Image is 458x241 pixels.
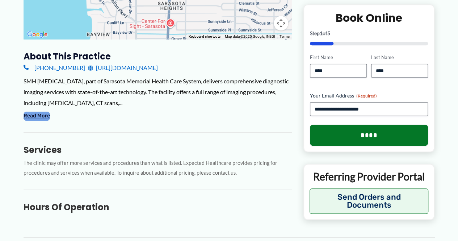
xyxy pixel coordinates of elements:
span: 1 [320,30,323,36]
button: Read More [24,112,50,120]
a: [PHONE_NUMBER] [24,62,85,73]
h3: Services [24,144,292,155]
a: [URL][DOMAIN_NAME] [88,62,158,73]
h3: Hours of Operation [24,201,292,213]
p: Step of [310,31,428,36]
p: Referring Provider Portal [310,170,429,183]
label: First Name [310,54,367,61]
a: Terms (opens in new tab) [280,34,290,38]
img: Google [25,30,49,39]
p: The clinic may offer more services and procedures than what is listed. Expected Healthcare provid... [24,158,292,178]
div: SMH [MEDICAL_DATA], part of Sarasota Memorial Health Care System, delivers comprehensive diagnost... [24,76,292,108]
span: (Required) [356,93,377,99]
label: Last Name [371,54,428,61]
a: Open this area in Google Maps (opens a new window) [25,30,49,39]
span: Map data ©2025 Google, INEGI [225,34,275,38]
button: Send Orders and Documents [310,188,429,214]
h2: Book Online [310,11,428,25]
button: Keyboard shortcuts [189,34,220,39]
button: Map camera controls [274,16,288,30]
h3: About this practice [24,51,292,62]
span: 5 [327,30,330,36]
label: Your Email Address [310,92,428,99]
